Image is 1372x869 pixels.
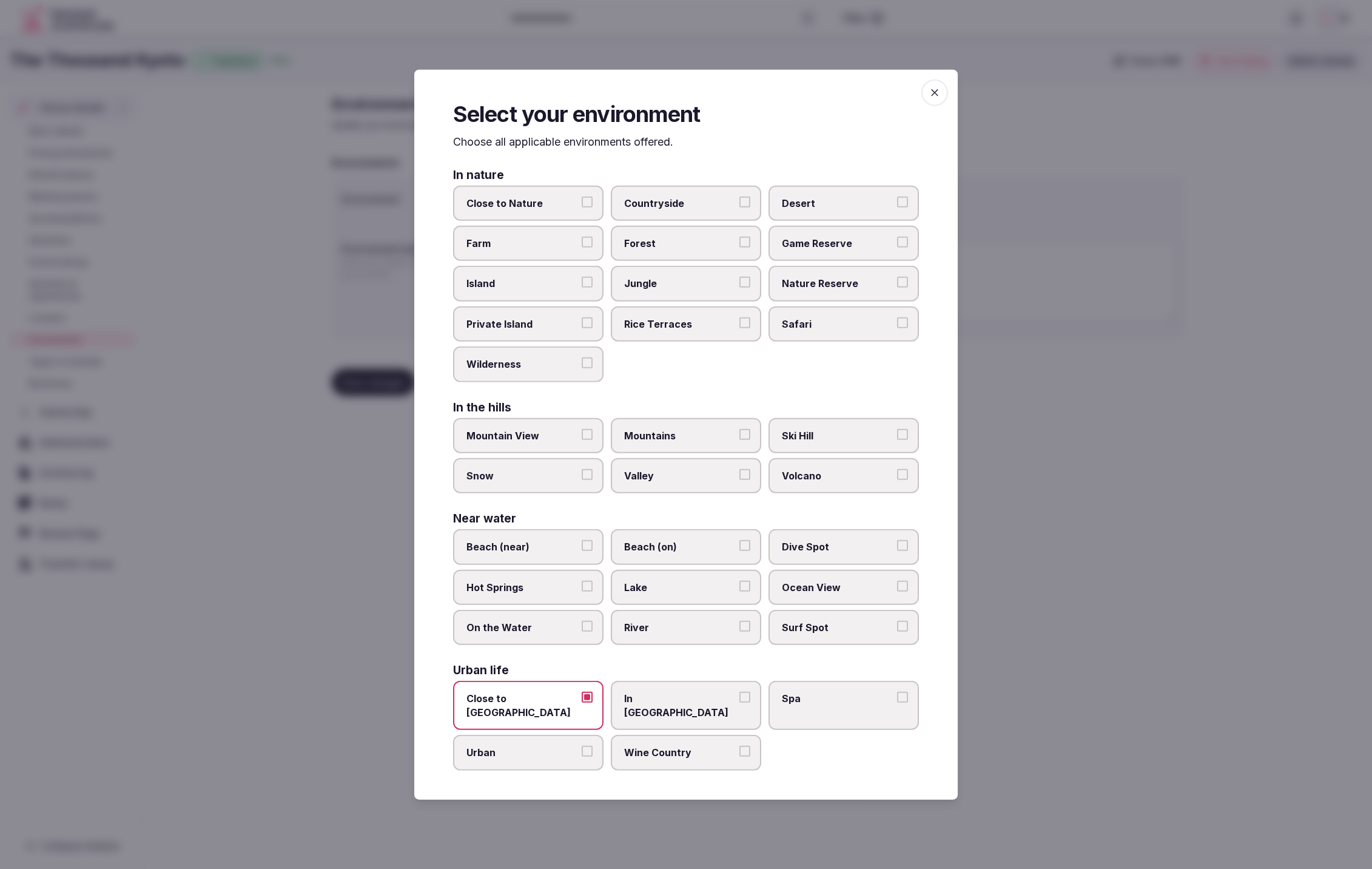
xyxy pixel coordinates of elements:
button: Spa [897,692,908,703]
button: Beach (on) [739,540,750,551]
span: Wine Country [624,746,736,759]
span: River [624,621,736,634]
button: River [739,621,750,632]
h2: Select your environment [453,99,919,129]
span: Private Island [466,317,578,330]
button: Farm [582,237,593,248]
button: Mountains [739,428,750,439]
span: Dive Spot [782,540,893,553]
button: Wilderness [582,357,593,368]
span: Mountains [624,428,736,442]
button: Nature Reserve [897,277,908,288]
span: Volcano [782,469,893,482]
span: On the Water [466,621,578,634]
button: On the Water [582,621,593,632]
span: Close to Nature [466,196,578,209]
button: Mountain View [582,428,593,439]
span: Forest [624,237,736,250]
button: Desert [897,196,908,207]
p: Choose all applicable environments offered. [453,134,919,149]
span: In [GEOGRAPHIC_DATA] [624,692,736,719]
button: Hot Springs [582,580,593,591]
button: Rice Terraces [739,317,750,328]
button: Dive Spot [897,540,908,551]
span: Wilderness [466,357,578,371]
span: Surf Spot [782,621,893,634]
button: Close to Nature [582,196,593,207]
button: Snow [582,469,593,480]
button: Safari [897,317,908,328]
h3: Near water [453,513,516,524]
h3: Urban life [453,664,509,676]
button: Surf Spot [897,621,908,632]
span: Island [466,277,578,290]
button: In [GEOGRAPHIC_DATA] [739,692,750,703]
span: Ocean View [782,580,893,593]
button: Ski Hill [897,428,908,439]
span: Desert [782,196,893,209]
span: Urban [466,746,578,759]
h3: In the hills [453,401,511,413]
span: Lake [624,580,736,593]
span: Beach (on) [624,540,736,553]
button: Valley [739,469,750,480]
span: Spa [782,692,893,705]
button: Game Reserve [897,237,908,248]
button: Private Island [582,317,593,328]
button: Jungle [739,277,750,288]
button: Close to [GEOGRAPHIC_DATA] [582,692,593,703]
span: Game Reserve [782,237,893,250]
span: Close to [GEOGRAPHIC_DATA] [466,692,578,719]
button: Wine Country [739,746,750,757]
span: Ski Hill [782,428,893,442]
span: Nature Reserve [782,277,893,290]
button: Volcano [897,469,908,480]
button: Lake [739,580,750,591]
span: Mountain View [466,428,578,442]
button: Beach (near) [582,540,593,551]
span: Countryside [624,196,736,209]
button: Countryside [739,196,750,207]
span: Jungle [624,277,736,290]
span: Rice Terraces [624,317,736,330]
button: Urban [582,746,593,757]
button: Island [582,277,593,288]
span: Farm [466,237,578,250]
span: Snow [466,469,578,482]
span: Hot Springs [466,580,578,593]
button: Forest [739,237,750,248]
h3: In nature [453,169,504,180]
span: Valley [624,469,736,482]
span: Beach (near) [466,540,578,553]
button: Ocean View [897,580,908,591]
span: Safari [782,317,893,330]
